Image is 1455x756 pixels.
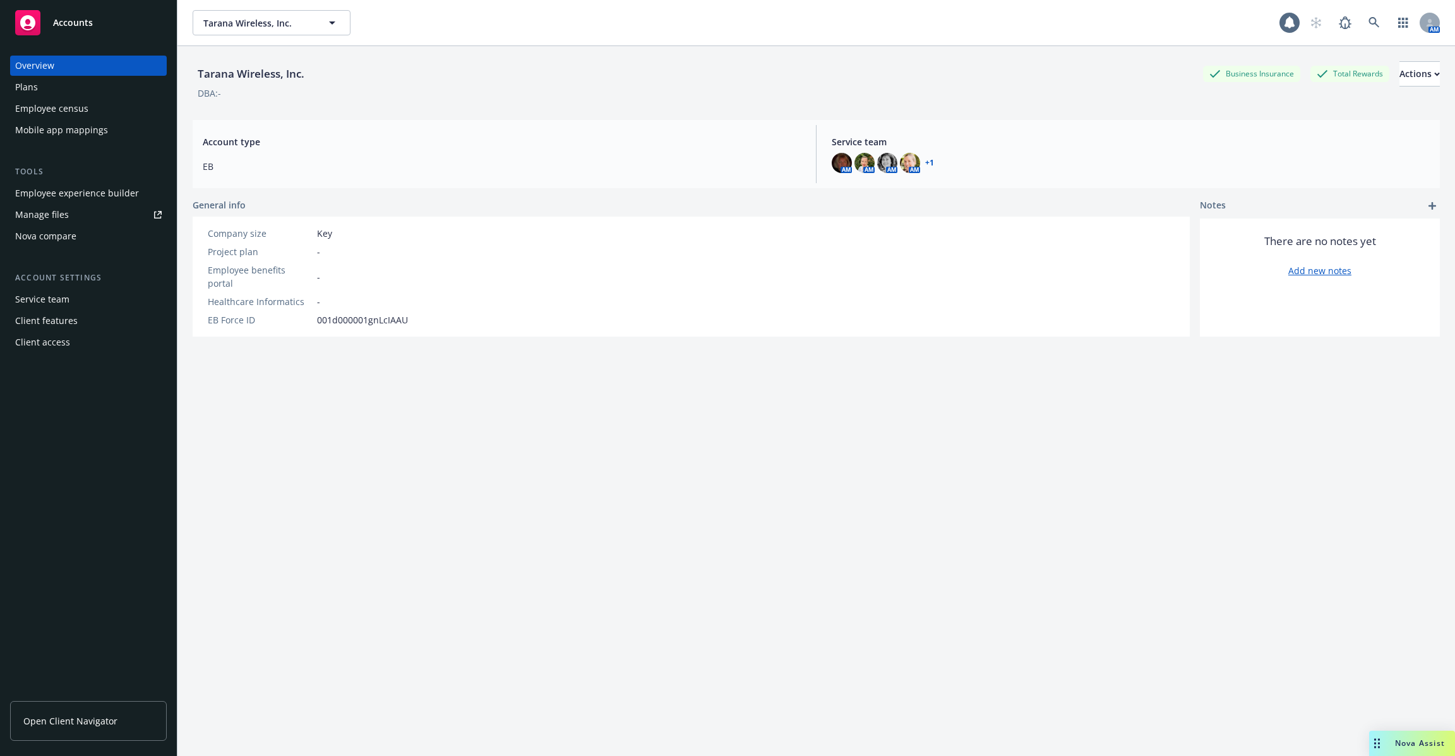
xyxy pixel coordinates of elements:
span: Nova Assist [1395,738,1445,748]
a: Nova compare [10,226,167,246]
a: Mobile app mappings [10,120,167,140]
div: Plans [15,77,38,97]
span: - [317,295,320,308]
a: Start snowing [1303,10,1329,35]
a: add [1425,198,1440,213]
span: Account type [203,135,801,148]
a: Plans [10,77,167,97]
a: Switch app [1391,10,1416,35]
div: Client access [15,332,70,352]
a: Service team [10,289,167,309]
button: Nova Assist [1369,731,1455,756]
div: Business Insurance [1203,66,1300,81]
span: General info [193,198,246,212]
img: photo [832,153,852,173]
a: Search [1362,10,1387,35]
button: Actions [1399,61,1440,87]
div: Project plan [208,245,312,258]
a: Client access [10,332,167,352]
div: Nova compare [15,226,76,246]
div: Tarana Wireless, Inc. [193,66,309,82]
div: Company size [208,227,312,240]
span: 001d000001gnLcIAAU [317,313,408,327]
div: Overview [15,56,54,76]
img: photo [877,153,897,173]
div: Tools [10,165,167,178]
div: Actions [1399,62,1440,86]
div: Drag to move [1369,731,1385,756]
a: Add new notes [1288,264,1351,277]
a: Report a Bug [1332,10,1358,35]
div: Employee benefits portal [208,263,312,290]
div: Service team [15,289,69,309]
span: Service team [832,135,1430,148]
div: Client features [15,311,78,331]
span: Key [317,227,332,240]
a: +1 [925,159,934,167]
img: photo [854,153,875,173]
span: Accounts [53,18,93,28]
span: EB [203,160,801,173]
div: Account settings [10,272,167,284]
span: - [317,245,320,258]
span: Notes [1200,198,1226,213]
span: Open Client Navigator [23,714,117,728]
span: - [317,270,320,284]
a: Employee census [10,99,167,119]
a: Employee experience builder [10,183,167,203]
div: Employee census [15,99,88,119]
span: There are no notes yet [1264,234,1376,249]
div: DBA: - [198,87,221,100]
div: Total Rewards [1310,66,1389,81]
img: photo [900,153,920,173]
div: Employee experience builder [15,183,139,203]
a: Client features [10,311,167,331]
div: Healthcare Informatics [208,295,312,308]
button: Tarana Wireless, Inc. [193,10,350,35]
div: EB Force ID [208,313,312,327]
span: Tarana Wireless, Inc. [203,16,313,30]
div: Mobile app mappings [15,120,108,140]
a: Accounts [10,5,167,40]
a: Overview [10,56,167,76]
div: Manage files [15,205,69,225]
a: Manage files [10,205,167,225]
